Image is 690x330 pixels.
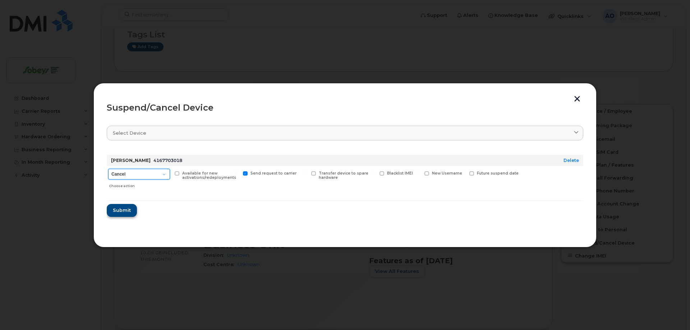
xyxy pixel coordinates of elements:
[111,158,151,163] strong: [PERSON_NAME]
[477,171,519,176] span: Future suspend date
[234,171,238,175] input: Send request to carrier
[319,171,368,180] span: Transfer device to spare hardware
[107,204,137,217] button: Submit
[113,130,146,136] span: Select device
[182,171,236,180] span: Available for new activations/redeployments
[166,171,170,175] input: Available for new activations/redeployments
[303,171,306,175] input: Transfer device to spare hardware
[107,103,583,112] div: Suspend/Cancel Device
[113,207,131,214] span: Submit
[107,126,583,140] a: Select device
[416,171,419,175] input: New Username
[432,171,462,176] span: New Username
[371,171,374,175] input: Blacklist IMEI
[387,171,413,176] span: Blacklist IMEI
[563,158,579,163] a: Delete
[250,171,296,176] span: Send request to carrier
[109,180,170,189] div: Choose action
[461,171,464,175] input: Future suspend date
[153,158,182,163] span: 4167703018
